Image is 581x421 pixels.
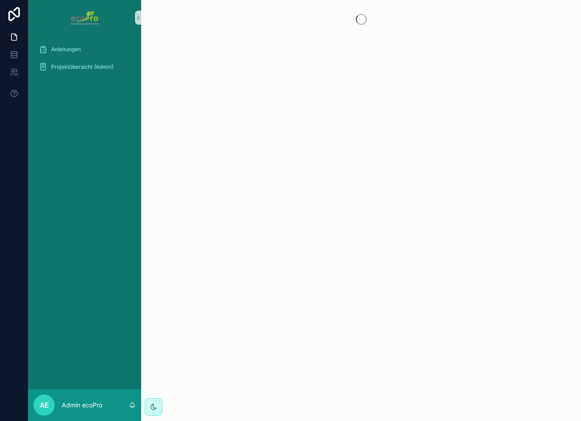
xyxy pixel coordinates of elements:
[40,400,49,410] span: Ae
[34,59,136,75] a: Projektübersicht (Admin)
[62,401,102,410] p: Admin ecoPro
[51,63,113,71] span: Projektübersicht (Admin)
[51,46,81,53] span: Anleitungen
[71,11,98,25] img: App logo
[34,41,136,57] a: Anleitungen
[28,35,141,86] div: scrollable content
